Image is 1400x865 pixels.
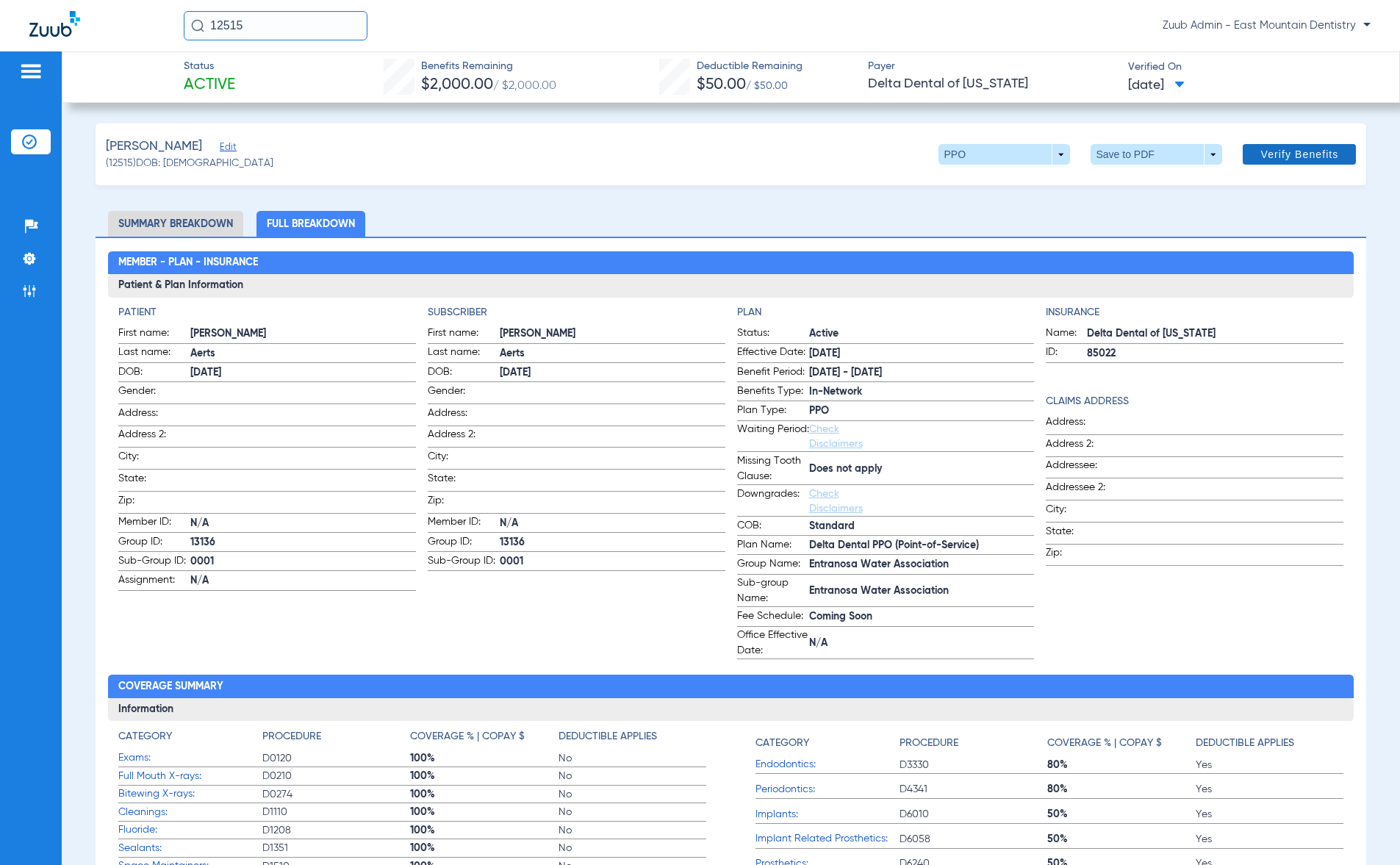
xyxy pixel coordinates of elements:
app-breakdown-title: Category [755,729,900,756]
span: No [559,823,706,838]
span: Fluoride: [118,822,262,838]
span: Downgrades: [737,487,809,516]
span: Yes [1196,782,1343,797]
span: [PERSON_NAME] [500,326,725,342]
h4: Claims Address [1046,394,1343,409]
span: Standard [809,519,1035,534]
span: D0120 [262,751,410,766]
span: Sub-Group ID: [118,553,190,571]
span: Address: [428,406,500,426]
span: Aerts [190,346,416,362]
span: Office Effective Date: [737,628,809,658]
span: 100% [410,787,558,802]
span: Delta Dental PPO (Point-of-Service) [809,538,1035,553]
span: ID: [1046,345,1087,362]
app-breakdown-title: Plan [737,305,1035,320]
span: No [559,787,706,802]
span: Addressee: [1046,458,1118,478]
span: [DATE] - [DATE] [809,365,1035,381]
span: Entranosa Water Association [809,584,1035,599]
span: N/A [190,573,416,589]
span: 13136 [190,535,416,550]
h4: Category [118,729,172,744]
span: No [559,805,706,819]
span: D1110 [262,805,410,819]
span: Yes [1196,832,1343,847]
h4: Subscriber [428,305,725,320]
span: First name: [428,326,500,343]
a: Check Disclaimers [809,424,863,449]
span: Zuub Admin - East Mountain Dentistry [1163,18,1371,33]
h3: Information [108,698,1354,722]
span: COB: [737,518,809,536]
img: Zuub Logo [29,11,80,37]
span: Benefits Remaining [421,59,556,74]
h4: Coverage % | Copay $ [1047,736,1162,751]
span: State: [118,471,190,491]
span: State: [428,471,500,491]
span: 100% [410,751,558,766]
span: State: [1046,524,1118,544]
span: Status: [737,326,809,343]
span: D0210 [262,769,410,783]
button: Save to PDF [1091,144,1222,165]
span: Plan Type: [737,403,809,420]
span: 85022 [1087,346,1343,362]
span: Gender: [428,384,500,403]
span: Active [184,75,235,96]
h4: Coverage % | Copay $ [410,729,525,744]
span: (12515) DOB: [DEMOGRAPHIC_DATA] [106,156,273,171]
span: Aerts [500,346,725,362]
span: D6010 [900,807,1047,822]
div: Chat Widget [1327,794,1400,865]
span: [DATE] [1128,76,1185,95]
h2: Member - Plan - Insurance [108,251,1354,275]
span: Verified On [1128,60,1376,75]
span: Last name: [118,345,190,362]
span: [DATE] [500,365,725,381]
span: DOB: [118,365,190,382]
app-breakdown-title: Insurance [1046,305,1343,320]
span: Address 2: [428,427,500,447]
button: PPO [938,144,1070,165]
span: [PERSON_NAME] [106,137,202,156]
span: City: [1046,502,1118,522]
span: Zip: [428,493,500,513]
span: Member ID: [118,514,190,532]
span: Deductible Remaining [697,59,803,74]
span: Group ID: [118,534,190,552]
span: Sub-Group ID: [428,553,500,571]
span: Address 2: [118,427,190,447]
span: No [559,841,706,855]
span: Entranosa Water Association [809,557,1035,573]
span: [DATE] [809,346,1035,362]
button: Verify Benefits [1243,144,1356,165]
app-breakdown-title: Procedure [900,729,1047,756]
span: D6058 [900,832,1047,847]
span: City: [118,449,190,469]
span: Group Name: [737,556,809,574]
span: Address: [1046,414,1118,434]
span: Zip: [118,493,190,513]
span: 80% [1047,782,1195,797]
span: D1351 [262,841,410,855]
span: Does not apply [809,462,1035,477]
span: Effective Date: [737,345,809,362]
span: 50% [1047,832,1195,847]
span: Status [184,59,235,74]
span: Missing Tooth Clause: [737,453,809,484]
h4: Patient [118,305,416,320]
span: Yes [1196,758,1343,772]
span: Gender: [118,384,190,403]
span: Sealants: [118,841,262,856]
span: 80% [1047,758,1195,772]
span: Group ID: [428,534,500,552]
span: Exams: [118,750,262,766]
span: Active [809,326,1035,342]
span: D4341 [900,782,1047,797]
span: Fee Schedule: [737,609,809,626]
span: In-Network [809,384,1035,400]
span: D1208 [262,823,410,838]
